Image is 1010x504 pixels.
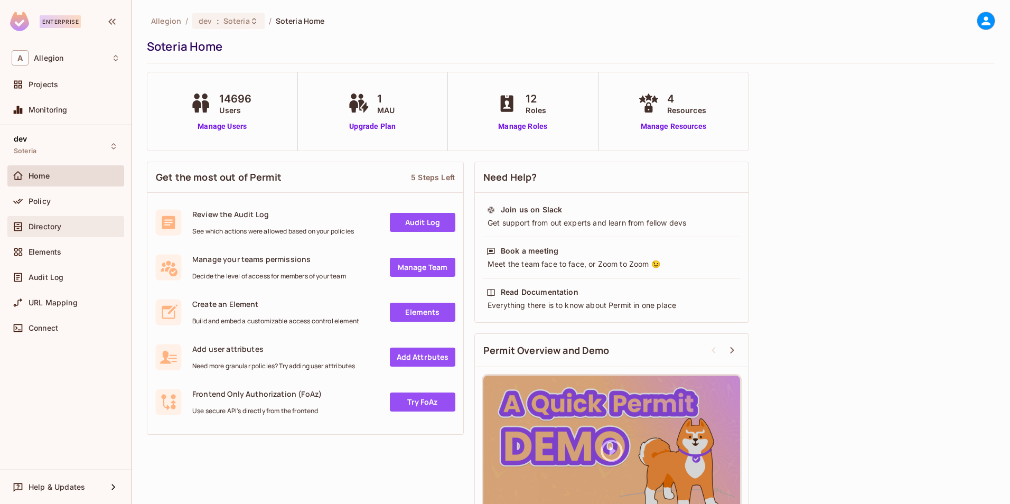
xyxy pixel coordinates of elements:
[14,147,36,155] span: Soteria
[494,121,551,132] a: Manage Roles
[216,17,220,25] span: :
[526,91,546,107] span: 12
[185,16,188,26] li: /
[501,287,578,297] div: Read Documentation
[188,121,257,132] a: Manage Users
[501,246,558,256] div: Book a meeting
[192,227,354,236] span: See which actions were allowed based on your policies
[635,121,712,132] a: Manage Resources
[29,248,61,256] span: Elements
[390,213,455,232] a: Audit Log
[29,197,51,206] span: Policy
[147,39,990,54] div: Soteria Home
[487,300,737,311] div: Everything there is to know about Permit in one place
[192,407,322,415] span: Use secure API's directly from the frontend
[29,273,63,282] span: Audit Log
[10,12,29,31] img: SReyMgAAAABJRU5ErkJggg==
[483,171,537,184] span: Need Help?
[29,298,78,307] span: URL Mapping
[192,272,346,281] span: Decide the level of access for members of your team
[483,344,610,357] span: Permit Overview and Demo
[219,105,251,116] span: Users
[192,209,354,219] span: Review the Audit Log
[151,16,181,26] span: the active workspace
[526,105,546,116] span: Roles
[29,324,58,332] span: Connect
[219,91,251,107] span: 14696
[345,121,400,132] a: Upgrade Plan
[34,54,63,62] span: Workspace: Allegion
[29,222,61,231] span: Directory
[29,172,50,180] span: Home
[390,303,455,322] a: Elements
[377,91,395,107] span: 1
[192,254,346,264] span: Manage your teams permissions
[29,106,68,114] span: Monitoring
[192,389,322,399] span: Frontend Only Authorization (FoAz)
[156,171,282,184] span: Get the most out of Permit
[192,362,355,370] span: Need more granular policies? Try adding user attributes
[276,16,325,26] span: Soteria Home
[12,50,29,66] span: A
[199,16,212,26] span: dev
[223,16,250,26] span: Soteria
[487,259,737,269] div: Meet the team face to face, or Zoom to Zoom 😉
[377,105,395,116] span: MAU
[501,204,562,215] div: Join us on Slack
[269,16,272,26] li: /
[411,172,455,182] div: 5 Steps Left
[390,258,455,277] a: Manage Team
[14,135,27,143] span: dev
[29,80,58,89] span: Projects
[192,344,355,354] span: Add user attributes
[667,105,706,116] span: Resources
[667,91,706,107] span: 4
[390,348,455,367] a: Add Attrbutes
[192,317,359,325] span: Build and embed a customizable access control element
[192,299,359,309] span: Create an Element
[29,483,85,491] span: Help & Updates
[390,393,455,412] a: Try FoAz
[40,15,81,28] div: Enterprise
[487,218,737,228] div: Get support from out experts and learn from fellow devs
